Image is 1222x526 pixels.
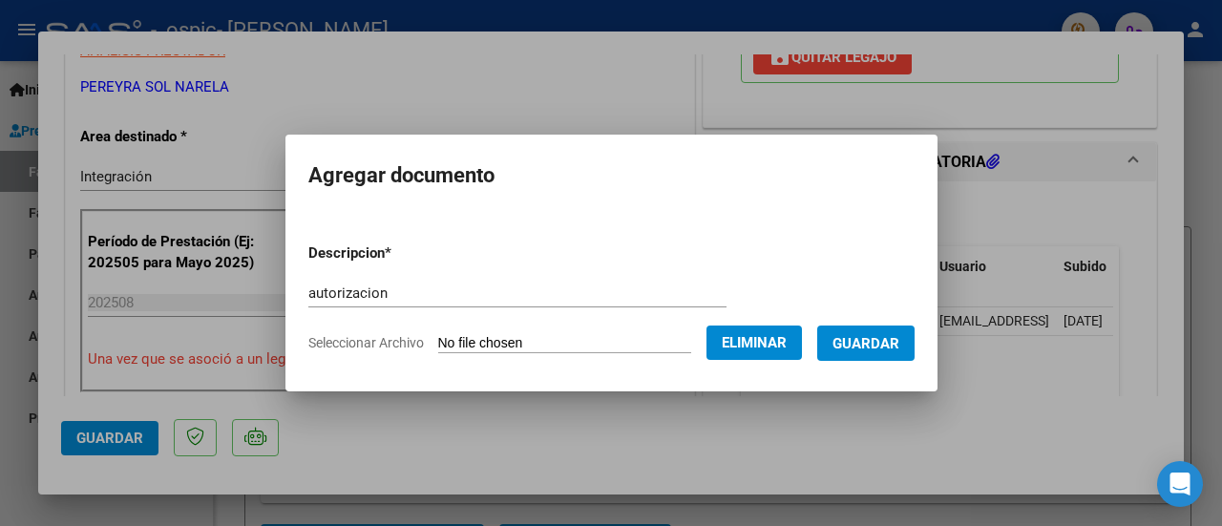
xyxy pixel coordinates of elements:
[706,326,802,360] button: Eliminar
[308,242,491,264] p: Descripcion
[722,334,787,351] span: Eliminar
[308,335,424,350] span: Seleccionar Archivo
[817,326,915,361] button: Guardar
[832,335,899,352] span: Guardar
[308,158,915,194] h2: Agregar documento
[1157,461,1203,507] div: Open Intercom Messenger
